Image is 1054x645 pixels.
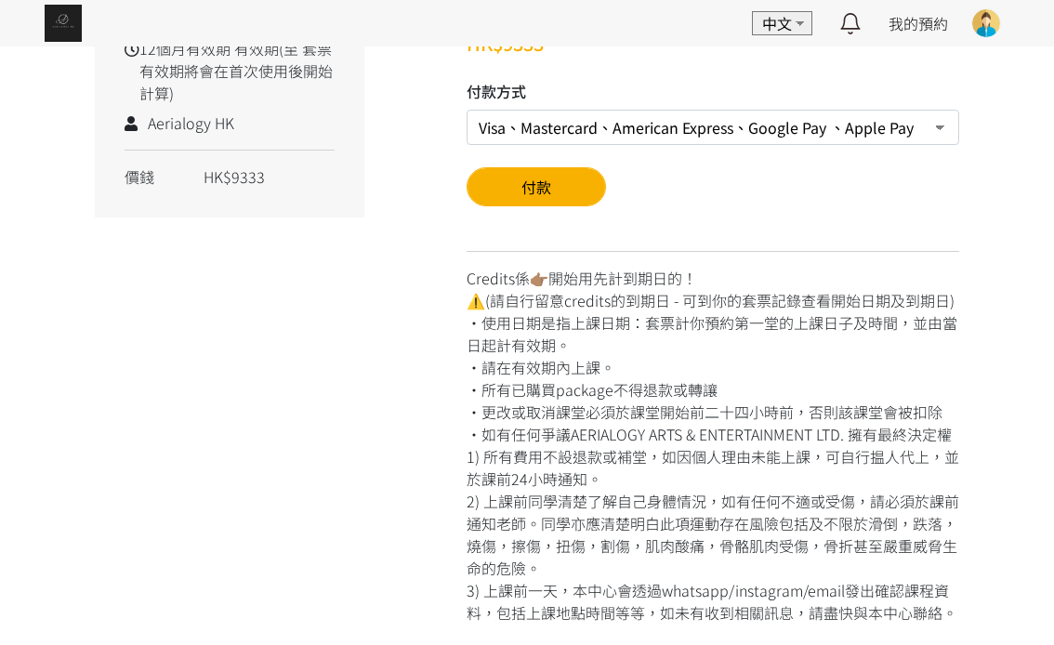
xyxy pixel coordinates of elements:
span: Aerialogy HK [148,112,234,135]
h5: 付款方式 [467,80,959,102]
img: img_61c0148bb0266 [45,5,82,42]
div: 價錢 [111,165,190,188]
div: Credits係👉🏽開始用先計到期日的！ ⚠️(請自行留意credits的到期日 - 可到你的套票記錄查看開始日期及到期日) •使用日期是指上課日期：套票計你預約第一堂的上課日子及時間，並由當日... [467,251,959,624]
button: 付款 [467,167,606,206]
a: 我的預約 [889,12,948,34]
div: HK$9333 [190,165,349,188]
span: 12個月有效期 有效期(至 套票有效期將會在首次使用後開始計算) [139,37,335,104]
